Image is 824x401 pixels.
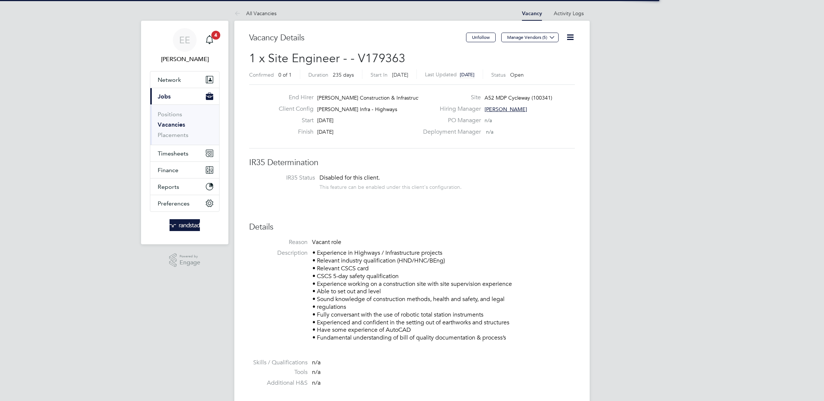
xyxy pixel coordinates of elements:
button: Network [150,71,219,88]
a: Vacancy [522,10,542,17]
span: n/a [312,359,321,366]
span: Elliott Ebanks [150,55,220,64]
span: Open [510,71,524,78]
div: Jobs [150,104,219,145]
label: Tools [249,368,308,376]
button: Finance [150,162,219,178]
label: Start In [371,71,388,78]
span: n/a [312,368,321,376]
a: Vacancies [158,121,185,128]
label: IR35 Status [257,174,315,182]
a: Go to home page [150,219,220,231]
span: [PERSON_NAME] Construction & Infrastruct… [317,94,425,101]
span: [DATE] [317,128,334,135]
span: Network [158,76,181,83]
button: Reports [150,178,219,195]
label: Hiring Manager [419,105,481,113]
button: Unfollow [466,33,496,42]
a: Activity Logs [554,10,584,17]
span: n/a [312,379,321,387]
a: EE[PERSON_NAME] [150,28,220,64]
button: Preferences [150,195,219,211]
span: A52 MDP Cycleway (100341) [485,94,552,101]
span: 235 days [333,71,354,78]
a: Positions [158,111,182,118]
span: 0 of 1 [278,71,292,78]
label: Finish [273,128,314,136]
span: Engage [180,260,200,266]
button: Manage Vendors (5) [501,33,559,42]
label: Deployment Manager [419,128,481,136]
label: Duration [308,71,328,78]
img: randstad-logo-retina.png [170,219,200,231]
label: Confirmed [249,71,274,78]
span: [PERSON_NAME] Infra - Highways [317,106,397,113]
a: Placements [158,131,188,138]
label: Last Updated [425,71,457,78]
label: End Hirer [273,94,314,101]
span: 4 [211,31,220,40]
label: Reason [249,238,308,246]
button: Jobs [150,88,219,104]
span: [DATE] [392,71,408,78]
label: Start [273,117,314,124]
span: Powered by [180,253,200,260]
span: [DATE] [460,71,475,78]
p: • Experience in Highways / Infrastructure projects • Relevant industry qualification (HND/HNC/BEn... [312,249,575,342]
span: Vacant role [312,238,341,246]
h3: IR35 Determination [249,157,575,168]
label: Site [419,94,481,101]
span: Timesheets [158,150,188,157]
label: Client Config [273,105,314,113]
span: n/a [486,128,493,135]
label: Status [491,71,506,78]
span: Jobs [158,93,171,100]
h3: Vacancy Details [249,33,466,43]
label: Skills / Qualifications [249,359,308,367]
a: Powered byEngage [169,253,201,267]
label: Description [249,249,308,257]
a: 4 [202,28,217,52]
span: [DATE] [317,117,334,124]
span: Disabled for this client. [319,174,380,181]
span: n/a [485,117,492,124]
nav: Main navigation [141,21,228,244]
label: Additional H&S [249,379,308,387]
span: Preferences [158,200,190,207]
h3: Details [249,222,575,233]
div: This feature can be enabled under this client's configuration. [319,182,462,190]
span: Reports [158,183,179,190]
span: 1 x Site Engineer - - V179363 [249,51,405,66]
span: [PERSON_NAME] [485,106,527,113]
span: EE [179,35,190,45]
a: All Vacancies [234,10,277,17]
button: Timesheets [150,145,219,161]
label: PO Manager [419,117,481,124]
span: Finance [158,167,178,174]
